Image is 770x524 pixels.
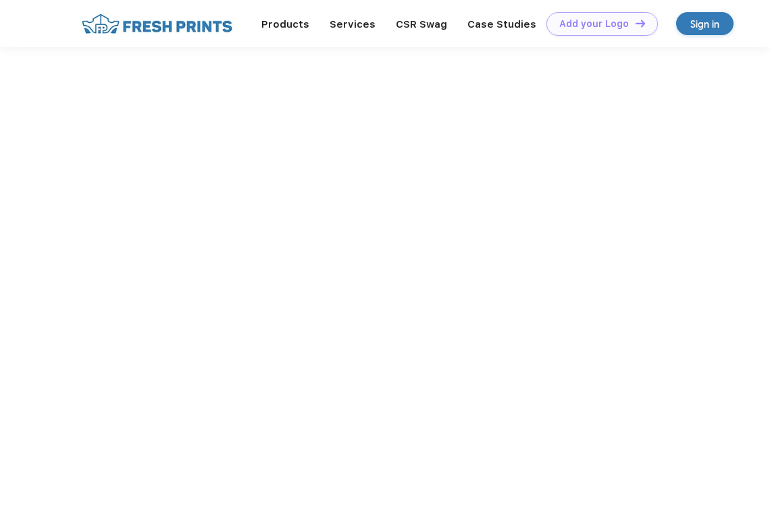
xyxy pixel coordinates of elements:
a: Products [261,18,309,30]
div: Add your Logo [559,18,629,30]
div: Sign in [690,16,719,32]
img: DT [636,20,645,27]
img: fo%20logo%202.webp [78,12,236,36]
a: Sign in [676,12,734,35]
